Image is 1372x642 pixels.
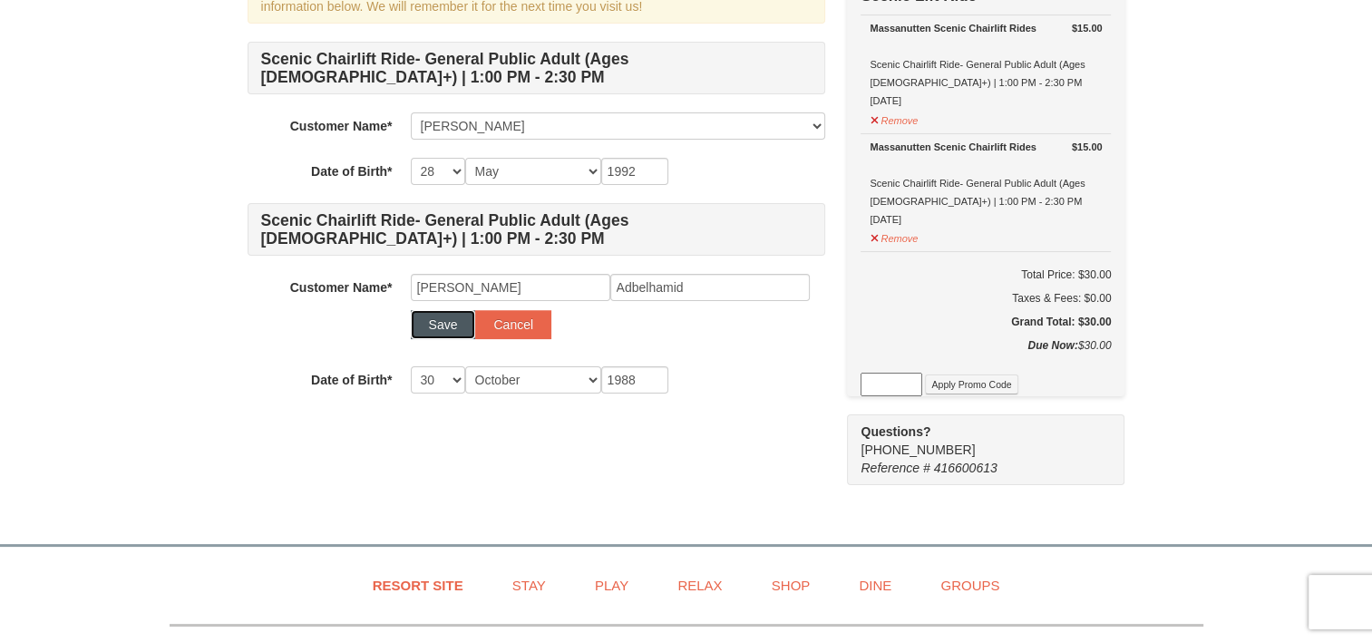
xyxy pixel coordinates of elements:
[350,565,486,606] a: Resort Site
[1027,339,1077,352] strong: Due Now:
[572,565,651,606] a: Play
[311,164,392,179] strong: Date of Birth*
[411,274,610,301] input: First Name
[475,310,551,339] button: Cancel
[749,565,833,606] a: Shop
[861,289,1111,307] div: Taxes & Fees: $0.00
[1072,19,1103,37] strong: $15.00
[655,565,744,606] a: Relax
[934,461,997,475] span: 416600613
[861,461,929,475] span: Reference #
[861,313,1111,331] h5: Grand Total: $30.00
[290,280,393,295] strong: Customer Name*
[610,274,810,301] input: Last Name
[836,565,914,606] a: Dine
[248,203,825,256] h4: Scenic Chairlift Ride- General Public Adult (Ages [DEMOGRAPHIC_DATA]+) | 1:00 PM - 2:30 PM
[1072,138,1103,156] strong: $15.00
[311,373,392,387] strong: Date of Birth*
[918,565,1022,606] a: Groups
[290,119,393,133] strong: Customer Name*
[870,225,919,248] button: Remove
[870,19,1102,110] div: Scenic Chairlift Ride- General Public Adult (Ages [DEMOGRAPHIC_DATA]+) | 1:00 PM - 2:30 PM [DATE]
[870,19,1102,37] div: Massanutten Scenic Chairlift Rides
[861,424,930,439] strong: Questions?
[870,107,919,130] button: Remove
[870,138,1102,156] div: Massanutten Scenic Chairlift Rides
[861,423,1092,457] span: [PHONE_NUMBER]
[601,158,668,185] input: YYYY
[861,266,1111,284] h6: Total Price: $30.00
[870,138,1102,229] div: Scenic Chairlift Ride- General Public Adult (Ages [DEMOGRAPHIC_DATA]+) | 1:00 PM - 2:30 PM [DATE]
[861,336,1111,373] div: $30.00
[248,42,825,94] h4: Scenic Chairlift Ride- General Public Adult (Ages [DEMOGRAPHIC_DATA]+) | 1:00 PM - 2:30 PM
[411,310,476,339] button: Save
[925,374,1017,394] button: Apply Promo Code
[490,565,569,606] a: Stay
[601,366,668,394] input: YYYY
